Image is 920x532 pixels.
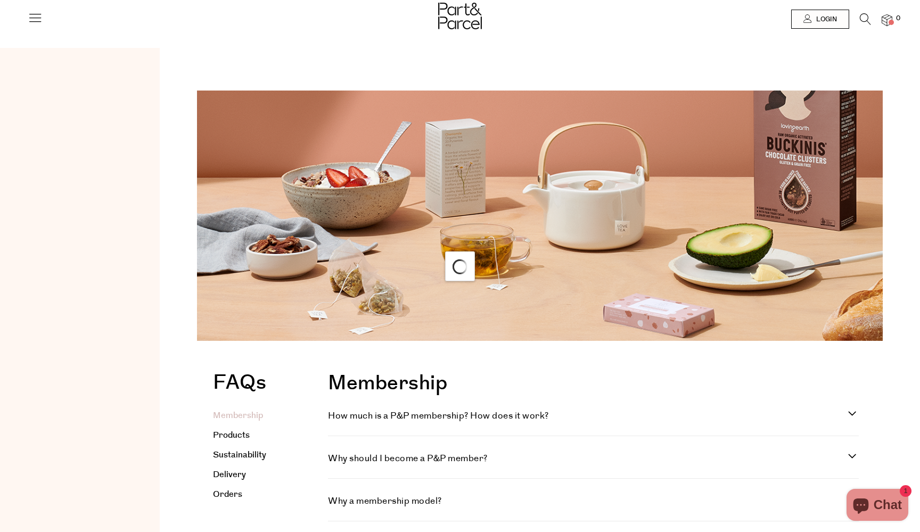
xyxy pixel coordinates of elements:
h1: FAQs [213,373,266,398]
img: faq-image_1344x_crop_center.png [197,91,883,341]
a: Login [791,10,849,29]
span: 0 [893,14,903,23]
span: Login [814,15,837,24]
h4: Why should I become a P&P member? [328,452,848,465]
a: Products [213,429,250,441]
a: Sustainability [213,449,266,461]
h4: Why a membership model? [328,495,848,508]
a: 0 [882,14,892,26]
a: Orders [213,488,242,501]
h4: How much is a P&P membership? How does it work? [328,410,848,422]
inbox-online-store-chat: Shopify online store chat [843,489,911,523]
a: Delivery [213,469,246,481]
a: Membership [213,410,263,422]
img: Part&Parcel [438,3,482,29]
